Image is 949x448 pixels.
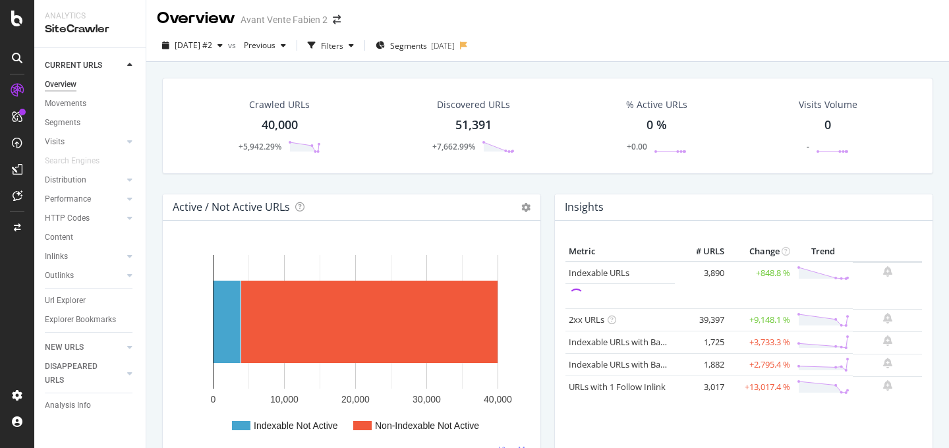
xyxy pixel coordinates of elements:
[45,78,76,92] div: Overview
[45,192,123,206] a: Performance
[157,7,235,30] div: Overview
[45,399,136,412] a: Analysis Info
[413,394,441,405] text: 30,000
[728,354,793,376] td: +2,795.4 %
[239,40,275,51] span: Previous
[45,59,102,72] div: CURRENT URLS
[431,40,455,51] div: [DATE]
[321,40,343,51] div: Filters
[565,242,675,262] th: Metric
[333,15,341,24] div: arrow-right-arrow-left
[824,117,831,134] div: 0
[455,117,492,134] div: 51,391
[883,335,892,346] div: bell-plus
[569,381,666,393] a: URLs with 1 Follow Inlink
[45,360,123,387] a: DISAPPEARED URLS
[437,98,510,111] div: Discovered URLs
[45,173,123,187] a: Distribution
[173,198,290,216] h4: Active / Not Active URLs
[45,399,91,412] div: Analysis Info
[45,231,136,244] a: Content
[375,420,479,431] text: Non-Indexable Not Active
[157,35,228,56] button: [DATE] #2
[241,13,328,26] div: Avant Vente Fabien 2
[45,97,136,111] a: Movements
[728,262,793,284] td: +848.8 %
[728,242,793,262] th: Change
[45,11,135,22] div: Analytics
[626,98,687,111] div: % Active URLs
[370,35,460,56] button: Segments[DATE]
[521,203,531,212] i: Options
[45,135,65,149] div: Visits
[239,35,291,56] button: Previous
[270,394,299,405] text: 10,000
[45,116,136,130] a: Segments
[883,313,892,323] div: bell-plus
[432,141,475,152] div: +7,662.99%
[45,22,135,37] div: SiteCrawler
[45,341,123,354] a: NEW URLS
[569,314,604,325] a: 2xx URLs
[807,141,809,152] div: -
[239,141,281,152] div: +5,942.29%
[45,313,116,327] div: Explorer Bookmarks
[341,394,370,405] text: 20,000
[45,360,111,387] div: DISAPPEARED URLS
[728,376,793,399] td: +13,017.4 %
[45,97,86,111] div: Movements
[569,267,629,279] a: Indexable URLs
[793,242,853,262] th: Trend
[675,242,728,262] th: # URLS
[728,309,793,331] td: +9,148.1 %
[675,262,728,284] td: 3,890
[569,358,712,370] a: Indexable URLs with Bad Description
[484,394,512,405] text: 40,000
[565,198,604,216] h4: Insights
[675,376,728,399] td: 3,017
[45,173,86,187] div: Distribution
[45,294,86,308] div: Url Explorer
[647,117,667,134] div: 0 %
[173,242,530,447] svg: A chart.
[249,98,310,111] div: Crawled URLs
[45,135,123,149] a: Visits
[883,266,892,277] div: bell-plus
[883,358,892,368] div: bell-plus
[799,98,857,111] div: Visits Volume
[302,35,359,56] button: Filters
[45,192,91,206] div: Performance
[728,331,793,354] td: +3,733.3 %
[883,380,892,391] div: bell-plus
[45,269,74,283] div: Outlinks
[175,40,212,51] span: 2025 Sep. 2nd #2
[45,59,123,72] a: CURRENT URLS
[45,78,136,92] a: Overview
[228,40,239,51] span: vs
[45,211,90,225] div: HTTP Codes
[211,394,216,405] text: 0
[45,313,136,327] a: Explorer Bookmarks
[45,154,113,168] a: Search Engines
[45,116,80,130] div: Segments
[675,331,728,354] td: 1,725
[45,154,100,168] div: Search Engines
[675,354,728,376] td: 1,882
[45,250,123,264] a: Inlinks
[45,231,73,244] div: Content
[627,141,647,152] div: +0.00
[45,294,136,308] a: Url Explorer
[254,420,338,431] text: Indexable Not Active
[45,341,84,354] div: NEW URLS
[45,211,123,225] a: HTTP Codes
[390,40,427,51] span: Segments
[262,117,298,134] div: 40,000
[45,250,68,264] div: Inlinks
[675,309,728,331] td: 39,397
[45,269,123,283] a: Outlinks
[569,336,679,348] a: Indexable URLs with Bad H1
